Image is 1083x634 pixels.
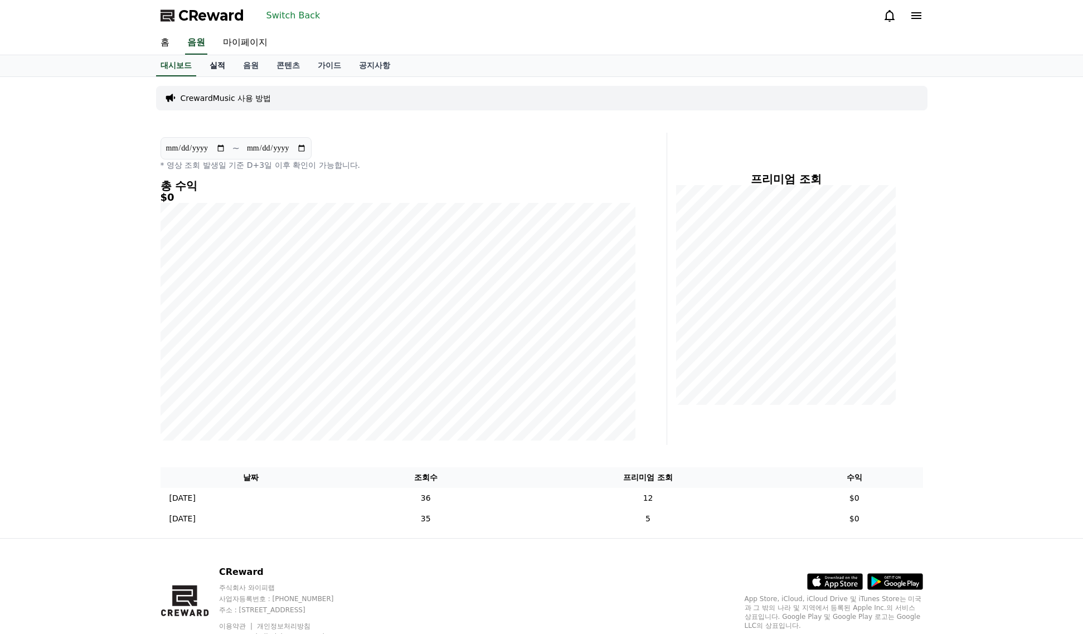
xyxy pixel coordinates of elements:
[341,488,510,509] td: 36
[262,7,325,25] button: Switch Back
[219,606,355,614] p: 주소 : [STREET_ADDRESS]
[309,55,350,76] a: 가이드
[169,513,196,525] p: [DATE]
[214,31,276,55] a: 마이페이지
[786,467,923,488] th: 수익
[786,488,923,509] td: $0
[156,55,196,76] a: 대시보드
[219,583,355,592] p: 주식회사 와이피랩
[219,565,355,579] p: CReward
[185,31,207,55] a: 음원
[232,142,240,155] p: ~
[510,488,786,509] td: 12
[161,467,342,488] th: 날짜
[169,492,196,504] p: [DATE]
[161,7,244,25] a: CReward
[350,55,399,76] a: 공지사항
[268,55,309,76] a: 콘텐츠
[178,7,244,25] span: CReward
[510,467,786,488] th: 프리미엄 조회
[219,594,355,603] p: 사업자등록번호 : [PHONE_NUMBER]
[201,55,234,76] a: 실적
[341,509,510,529] td: 35
[257,622,310,630] a: 개인정보처리방침
[786,509,923,529] td: $0
[152,31,178,55] a: 홈
[676,173,896,185] h4: 프리미엄 조회
[161,192,635,203] h5: $0
[219,622,254,630] a: 이용약관
[234,55,268,76] a: 음원
[341,467,510,488] th: 조회수
[161,159,635,171] p: * 영상 조회 발생일 기준 D+3일 이후 확인이 가능합니다.
[181,93,271,104] a: CrewardMusic 사용 방법
[510,509,786,529] td: 5
[745,594,923,630] p: App Store, iCloud, iCloud Drive 및 iTunes Store는 미국과 그 밖의 나라 및 지역에서 등록된 Apple Inc.의 서비스 상표입니다. Goo...
[161,180,635,192] h4: 총 수익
